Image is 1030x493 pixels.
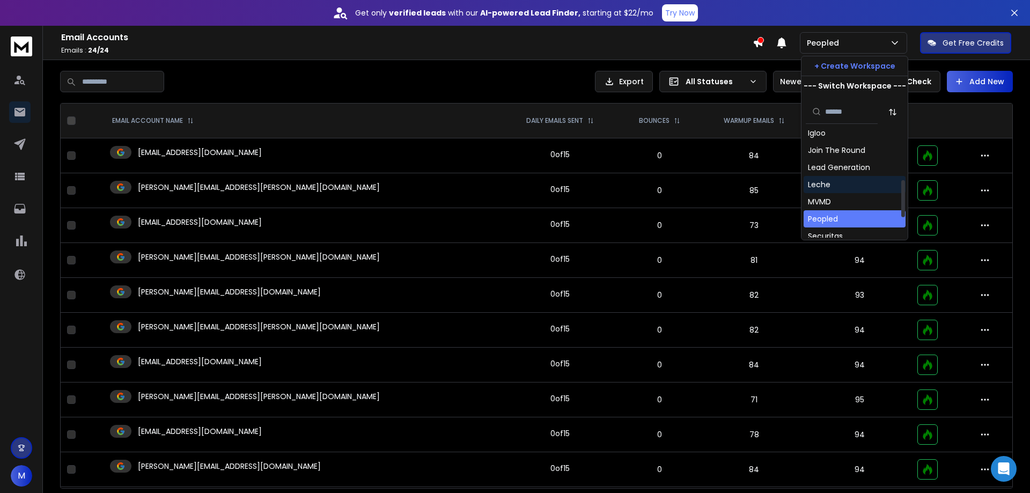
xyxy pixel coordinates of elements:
[700,382,808,417] td: 71
[112,116,194,125] div: EMAIL ACCOUNT NAME
[943,38,1004,48] p: Get Free Credits
[808,348,911,382] td: 94
[11,36,32,56] img: logo
[389,8,446,18] strong: verified leads
[700,138,808,173] td: 84
[626,220,694,231] p: 0
[991,456,1017,482] div: Open Intercom Messenger
[808,452,911,487] td: 94
[920,32,1011,54] button: Get Free Credits
[138,356,262,367] p: [EMAIL_ADDRESS][DOMAIN_NAME]
[700,173,808,208] td: 85
[550,184,570,195] div: 0 of 15
[626,255,694,266] p: 0
[11,465,32,487] button: M
[808,313,911,348] td: 94
[947,71,1013,92] button: Add New
[550,254,570,264] div: 0 of 15
[808,179,830,190] div: Leche
[355,8,653,18] p: Get only with our starting at $22/mo
[665,8,695,18] p: Try Now
[550,219,570,230] div: 0 of 15
[808,382,911,417] td: 95
[804,80,906,91] p: --- Switch Workspace ---
[138,321,380,332] p: [PERSON_NAME][EMAIL_ADDRESS][PERSON_NAME][DOMAIN_NAME]
[138,461,321,472] p: [PERSON_NAME][EMAIL_ADDRESS][DOMAIN_NAME]
[724,116,774,125] p: WARMUP EMAILS
[138,391,380,402] p: [PERSON_NAME][EMAIL_ADDRESS][PERSON_NAME][DOMAIN_NAME]
[814,61,895,71] p: + Create Workspace
[138,217,262,227] p: [EMAIL_ADDRESS][DOMAIN_NAME]
[808,231,843,241] div: Securitas
[526,116,583,125] p: DAILY EMAILS SENT
[61,46,753,55] p: Emails :
[700,208,808,243] td: 73
[550,358,570,369] div: 0 of 15
[700,313,808,348] td: 82
[550,393,570,404] div: 0 of 15
[808,128,826,138] div: Igloo
[700,452,808,487] td: 84
[773,71,843,92] button: Newest
[61,31,753,44] h1: Email Accounts
[700,417,808,452] td: 78
[700,278,808,313] td: 82
[138,252,380,262] p: [PERSON_NAME][EMAIL_ADDRESS][PERSON_NAME][DOMAIN_NAME]
[686,76,745,87] p: All Statuses
[138,426,262,437] p: [EMAIL_ADDRESS][DOMAIN_NAME]
[808,196,831,207] div: MVMD
[807,38,843,48] p: Peopled
[700,243,808,278] td: 81
[550,323,570,334] div: 0 of 15
[626,150,694,161] p: 0
[808,214,838,224] div: Peopled
[626,394,694,405] p: 0
[626,290,694,300] p: 0
[808,278,911,313] td: 93
[626,185,694,196] p: 0
[550,149,570,160] div: 0 of 15
[88,46,109,55] span: 24 / 24
[550,463,570,474] div: 0 of 15
[882,101,903,123] button: Sort by Sort A-Z
[801,56,908,76] button: + Create Workspace
[550,289,570,299] div: 0 of 15
[808,162,870,173] div: Lead Generation
[626,359,694,370] p: 0
[550,428,570,439] div: 0 of 15
[808,417,911,452] td: 94
[808,243,911,278] td: 94
[808,145,865,156] div: Join The Round
[662,4,698,21] button: Try Now
[138,147,262,158] p: [EMAIL_ADDRESS][DOMAIN_NAME]
[626,429,694,440] p: 0
[138,182,380,193] p: [PERSON_NAME][EMAIL_ADDRESS][PERSON_NAME][DOMAIN_NAME]
[700,348,808,382] td: 84
[639,116,669,125] p: BOUNCES
[595,71,653,92] button: Export
[480,8,580,18] strong: AI-powered Lead Finder,
[626,464,694,475] p: 0
[138,286,321,297] p: [PERSON_NAME][EMAIL_ADDRESS][DOMAIN_NAME]
[626,325,694,335] p: 0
